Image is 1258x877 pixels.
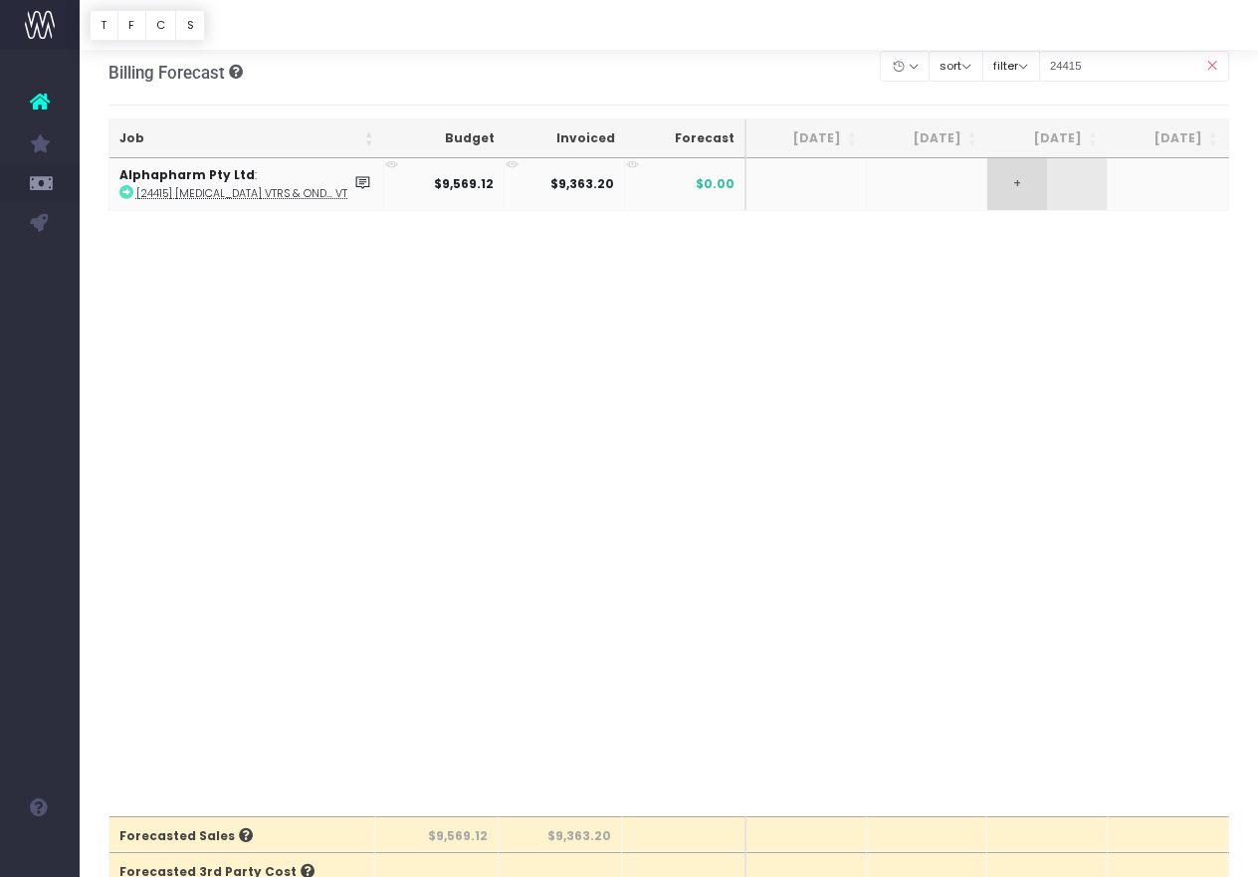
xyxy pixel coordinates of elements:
[175,10,205,41] button: S
[434,175,494,192] strong: $9,569.12
[929,51,983,82] button: sort
[90,10,118,41] button: T
[550,175,614,192] strong: $9,363.20
[108,63,225,83] span: Billing Forecast
[384,119,505,158] th: Budget
[119,166,255,183] strong: Alphapharm Pty Ltd
[987,158,1047,210] span: +
[499,816,622,852] th: $9,363.20
[1108,119,1228,158] th: Oct 25: activate to sort column ascending
[109,158,384,210] td: :
[987,119,1108,158] th: Sep 25: activate to sort column ascending
[90,10,205,41] div: Vertical button group
[505,119,625,158] th: Invoiced
[696,175,734,193] span: $0.00
[982,51,1040,82] button: filter
[1039,51,1230,82] input: Search...
[145,10,177,41] button: C
[746,119,867,158] th: Jul 25: activate to sort column ascending
[119,827,253,845] span: Forecasted Sales
[25,837,55,867] img: images/default_profile_image.png
[867,119,987,158] th: Aug 25: activate to sort column ascending
[375,816,499,852] th: $9,569.12
[117,10,146,41] button: F
[109,119,384,158] th: Job: activate to sort column ascending
[625,119,746,158] th: Forecast
[136,186,360,201] abbr: [24415] Ondansetron VTRS & Ondansetron ODT VTRS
